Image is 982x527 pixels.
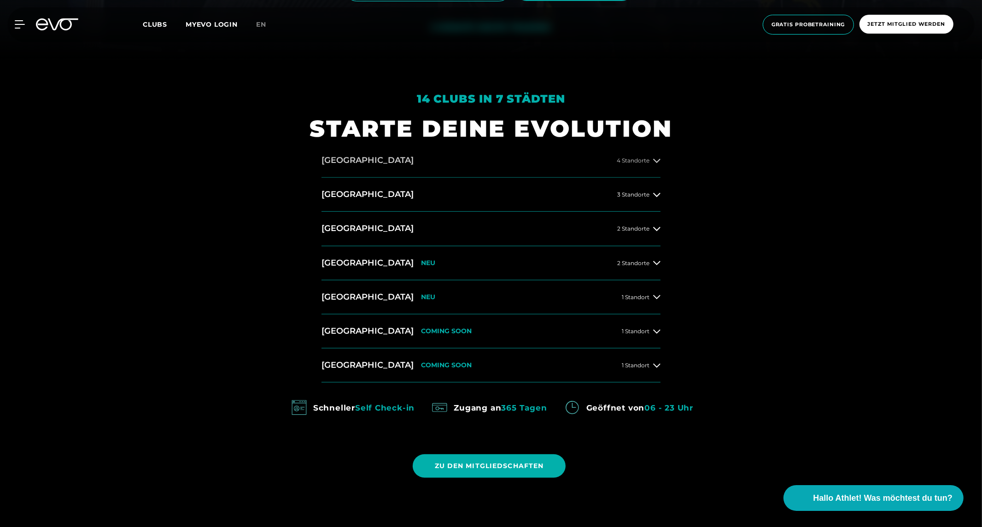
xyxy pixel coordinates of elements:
h2: [GEOGRAPHIC_DATA] [321,359,414,371]
span: 2 Standorte [617,226,649,232]
button: Hallo Athlet! Was möchtest du tun? [783,485,964,511]
img: evofitness [429,397,450,418]
span: ZU DEN MITGLIEDSCHAFTEN [435,461,544,471]
h2: [GEOGRAPHIC_DATA] [321,325,414,337]
a: Clubs [143,20,186,29]
button: [GEOGRAPHIC_DATA]3 Standorte [321,178,661,212]
span: 1 Standort [622,362,649,368]
button: [GEOGRAPHIC_DATA]COMING SOON1 Standort [321,348,661,382]
div: Schneller [313,400,415,415]
em: 14 Clubs in 7 Städten [417,92,565,105]
h2: [GEOGRAPHIC_DATA] [321,223,414,234]
span: 3 Standorte [617,191,649,197]
span: en [256,20,266,29]
button: [GEOGRAPHIC_DATA]2 Standorte [321,212,661,246]
button: [GEOGRAPHIC_DATA]COMING SOON1 Standort [321,314,661,348]
p: COMING SOON [421,361,472,369]
a: Jetzt Mitglied werden [857,15,956,35]
a: Gratis Probetraining [760,15,857,35]
img: evofitness [562,397,583,418]
a: ZU DEN MITGLIEDSCHAFTEN [413,447,570,485]
em: 365 Tagen [502,403,547,412]
h2: [GEOGRAPHIC_DATA] [321,257,414,269]
h2: [GEOGRAPHIC_DATA] [321,189,414,200]
p: COMING SOON [421,327,472,335]
button: [GEOGRAPHIC_DATA]4 Standorte [321,144,661,178]
em: 06 - 23 Uhr [644,403,693,412]
a: en [256,19,277,30]
span: 1 Standort [622,328,649,334]
p: NEU [421,259,435,267]
span: 2 Standorte [617,260,649,266]
span: 1 Standort [622,294,649,300]
span: 4 Standorte [617,157,649,163]
img: evofitness [289,397,310,418]
h1: STARTE DEINE EVOLUTION [310,114,672,144]
em: Self Check-in [355,403,415,412]
h2: [GEOGRAPHIC_DATA] [321,155,414,166]
h2: [GEOGRAPHIC_DATA] [321,291,414,303]
span: Gratis Probetraining [772,21,845,29]
span: Clubs [143,20,167,29]
button: [GEOGRAPHIC_DATA]NEU1 Standort [321,280,661,314]
a: MYEVO LOGIN [186,20,238,29]
div: Geöffnet von [586,400,693,415]
button: [GEOGRAPHIC_DATA]NEU2 Standorte [321,246,661,280]
span: Hallo Athlet! Was möchtest du tun? [813,492,953,504]
p: NEU [421,293,435,301]
div: Zugang an [454,400,547,415]
span: Jetzt Mitglied werden [868,20,945,28]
